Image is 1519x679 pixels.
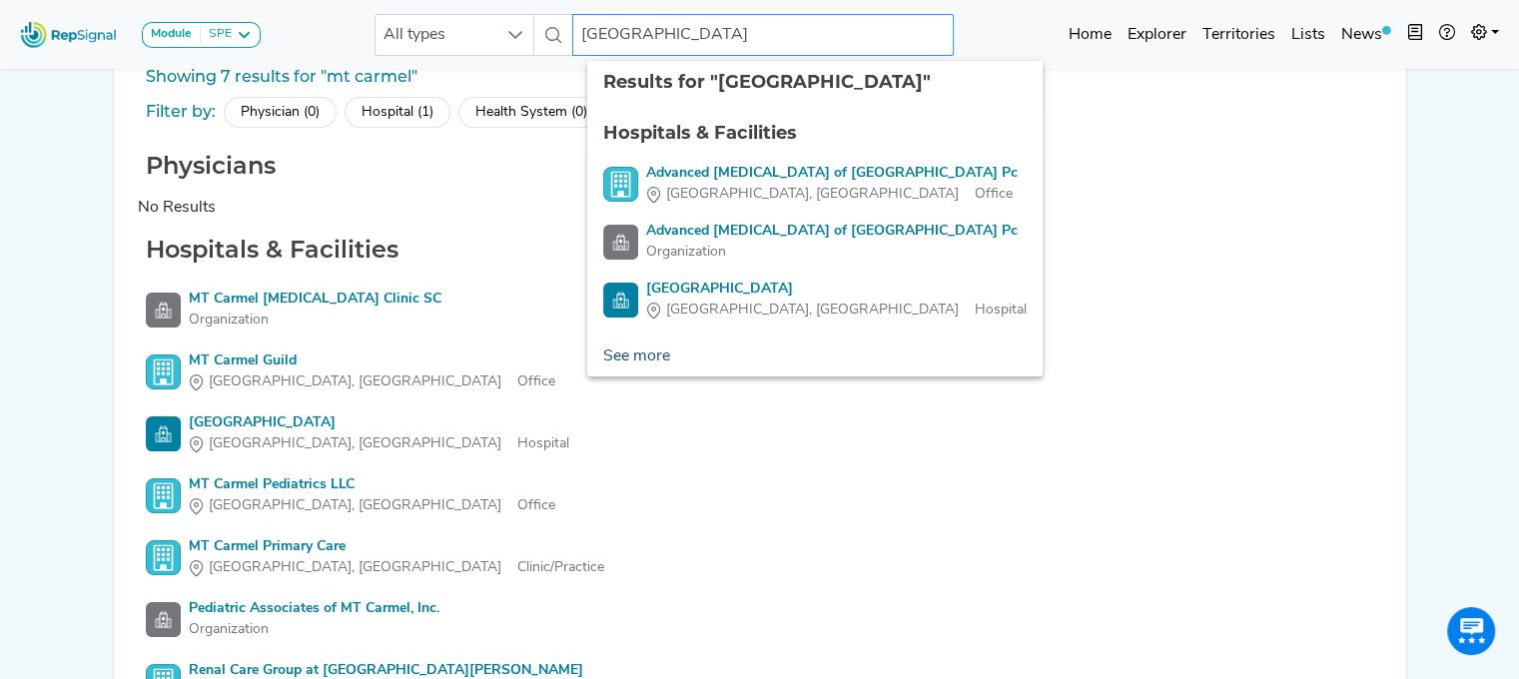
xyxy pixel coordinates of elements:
[189,598,439,619] div: Pediatric Associates of MT Carmel, Inc.
[189,557,604,578] div: Clinic/Practice
[587,271,1043,329] li: AHN Grove City
[1194,15,1283,55] a: Territories
[603,225,638,260] img: Facility Search Icon
[646,279,1027,300] div: [GEOGRAPHIC_DATA]
[603,120,1027,147] div: Hospitals & Facilities
[146,354,181,389] img: Office Search Icon
[146,416,181,451] img: Hospital Search Icon
[587,155,1043,213] li: Advanced Chiropractic of Grove City Pc
[603,167,638,202] img: Office Search Icon
[1061,15,1120,55] a: Home
[646,242,1018,263] div: Organization
[189,495,555,516] div: Office
[146,289,1374,331] a: MT Carmel [MEDICAL_DATA] Clinic SCOrganization
[146,412,1374,454] a: [GEOGRAPHIC_DATA][GEOGRAPHIC_DATA], [GEOGRAPHIC_DATA]Hospital
[146,478,181,513] img: Office Search Icon
[1333,15,1399,55] a: News
[138,196,1382,220] div: No Results
[1120,15,1194,55] a: Explorer
[189,433,569,454] div: Hospital
[146,350,1374,392] a: MT Carmel Guild[GEOGRAPHIC_DATA], [GEOGRAPHIC_DATA]Office
[603,221,1027,263] a: Advanced [MEDICAL_DATA] of [GEOGRAPHIC_DATA] PcOrganization
[189,310,441,331] div: Organization
[209,433,501,454] span: [GEOGRAPHIC_DATA], [GEOGRAPHIC_DATA]
[603,163,1027,205] a: Advanced [MEDICAL_DATA] of [GEOGRAPHIC_DATA] Pc[GEOGRAPHIC_DATA], [GEOGRAPHIC_DATA]Office
[587,213,1043,271] li: Advanced Chiropractic of Grove City Pc
[646,300,1027,321] div: Hospital
[1283,15,1333,55] a: Lists
[587,337,686,376] a: See more
[138,65,1382,89] div: Showing 7 results for "mt carmel"
[666,300,959,321] span: [GEOGRAPHIC_DATA], [GEOGRAPHIC_DATA]
[146,602,181,637] img: Facility Search Icon
[603,283,638,318] img: Hospital Search Icon
[201,27,232,43] div: SPE
[146,536,1374,578] a: MT Carmel Primary Care[GEOGRAPHIC_DATA], [GEOGRAPHIC_DATA]Clinic/Practice
[458,97,604,128] div: Health System (0)
[146,474,1374,516] a: MT Carmel Pediatrics LLC[GEOGRAPHIC_DATA], [GEOGRAPHIC_DATA]Office
[209,495,501,516] span: [GEOGRAPHIC_DATA], [GEOGRAPHIC_DATA]
[146,540,181,575] img: Office Search Icon
[146,293,181,328] img: Facility Search Icon
[646,163,1018,184] div: Advanced [MEDICAL_DATA] of [GEOGRAPHIC_DATA] Pc
[151,28,192,40] strong: Module
[1399,15,1431,55] button: Intel Book
[224,97,337,128] div: Physician (0)
[189,536,604,557] div: MT Carmel Primary Care
[189,412,569,433] div: [GEOGRAPHIC_DATA]
[189,619,439,640] div: Organization
[603,71,931,93] span: Results for "[GEOGRAPHIC_DATA]"
[345,97,450,128] div: Hospital (1)
[666,184,959,205] span: [GEOGRAPHIC_DATA], [GEOGRAPHIC_DATA]
[603,279,1027,321] a: [GEOGRAPHIC_DATA][GEOGRAPHIC_DATA], [GEOGRAPHIC_DATA]Hospital
[572,14,954,56] input: Search a physician or facility
[189,289,441,310] div: MT Carmel [MEDICAL_DATA] Clinic SC
[138,152,1382,181] h2: Physicians
[209,557,501,578] span: [GEOGRAPHIC_DATA], [GEOGRAPHIC_DATA]
[209,371,501,392] span: [GEOGRAPHIC_DATA], [GEOGRAPHIC_DATA]
[646,184,1018,205] div: Office
[142,22,261,48] button: ModuleSPE
[189,371,555,392] div: Office
[146,100,216,124] div: Filter by:
[376,15,495,55] span: All types
[189,350,555,371] div: MT Carmel Guild
[138,236,1382,265] h2: Hospitals & Facilities
[646,221,1018,242] div: Advanced [MEDICAL_DATA] of [GEOGRAPHIC_DATA] Pc
[146,598,1374,640] a: Pediatric Associates of MT Carmel, Inc.Organization
[189,474,555,495] div: MT Carmel Pediatrics LLC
